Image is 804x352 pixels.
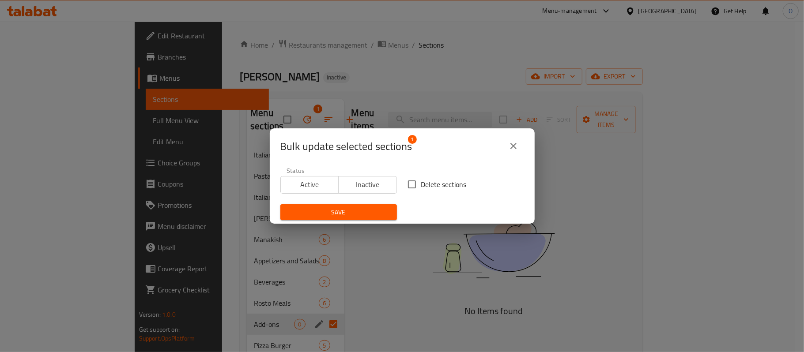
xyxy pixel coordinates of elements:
[280,176,339,194] button: Active
[287,207,390,218] span: Save
[503,135,524,157] button: close
[280,204,397,221] button: Save
[280,139,412,154] span: Selected section count
[338,176,397,194] button: Inactive
[284,178,336,191] span: Active
[421,179,467,190] span: Delete sections
[342,178,393,191] span: Inactive
[408,135,417,144] span: 1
